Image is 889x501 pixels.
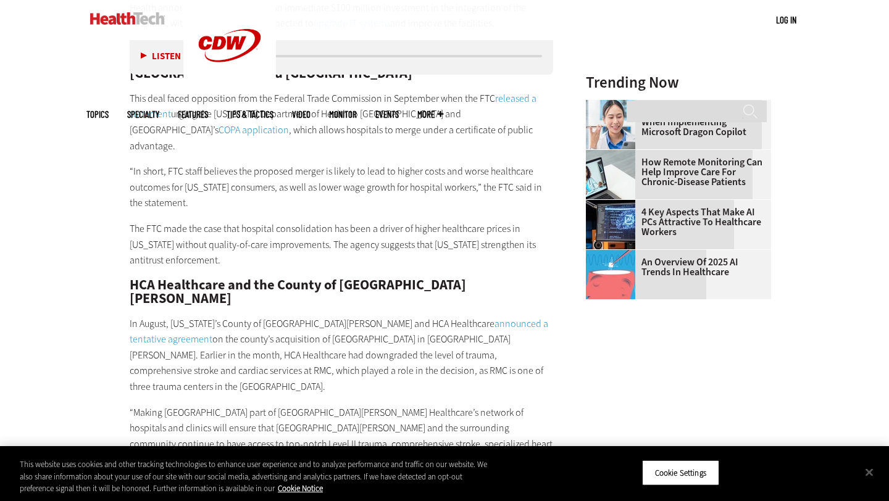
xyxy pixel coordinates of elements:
[127,110,159,119] span: Specialty
[130,164,553,211] p: “In short, FTC staff believes the proposed merger is likely to lead to higher costs and worse hea...
[227,110,273,119] a: Tips & Tactics
[586,150,635,199] img: Patient speaking with doctor
[586,100,635,149] img: Doctor using phone to dictate to tablet
[292,110,311,119] a: Video
[278,483,323,494] a: More information about your privacy
[183,81,276,94] a: CDW
[417,110,443,119] span: More
[586,200,641,210] a: Desktop monitor with brain AI concept
[856,458,883,486] button: Close
[586,107,764,137] a: Helpful Tips for Hospitals When Implementing Microsoft Dragon Copilot
[329,110,357,119] a: MonITor
[20,458,489,495] div: This website uses cookies and other tracking technologies to enhance user experience and to analy...
[776,14,796,25] a: Log in
[130,221,553,268] p: The FTC made the case that hospital consolidation has been a driver of higher healthcare prices i...
[86,110,109,119] span: Topics
[586,207,764,237] a: 4 Key Aspects That Make AI PCs Attractive to Healthcare Workers
[586,257,764,277] a: An Overview of 2025 AI Trends in Healthcare
[586,100,641,110] a: Doctor using phone to dictate to tablet
[586,250,641,260] a: illustration of computer chip being put inside head with waves
[586,157,764,187] a: How Remote Monitoring Can Help Improve Care for Chronic-Disease Patients
[586,250,635,299] img: illustration of computer chip being put inside head with waves
[178,110,208,119] a: Features
[586,150,641,160] a: Patient speaking with doctor
[90,12,165,25] img: Home
[586,200,635,249] img: Desktop monitor with brain AI concept
[776,14,796,27] div: User menu
[375,110,399,119] a: Events
[642,460,719,486] button: Cookie Settings
[130,278,553,306] h2: HCA Healthcare and the County of [GEOGRAPHIC_DATA][PERSON_NAME]
[130,316,553,395] p: In August, [US_STATE]’s County of [GEOGRAPHIC_DATA][PERSON_NAME] and HCA Healthcare on the county...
